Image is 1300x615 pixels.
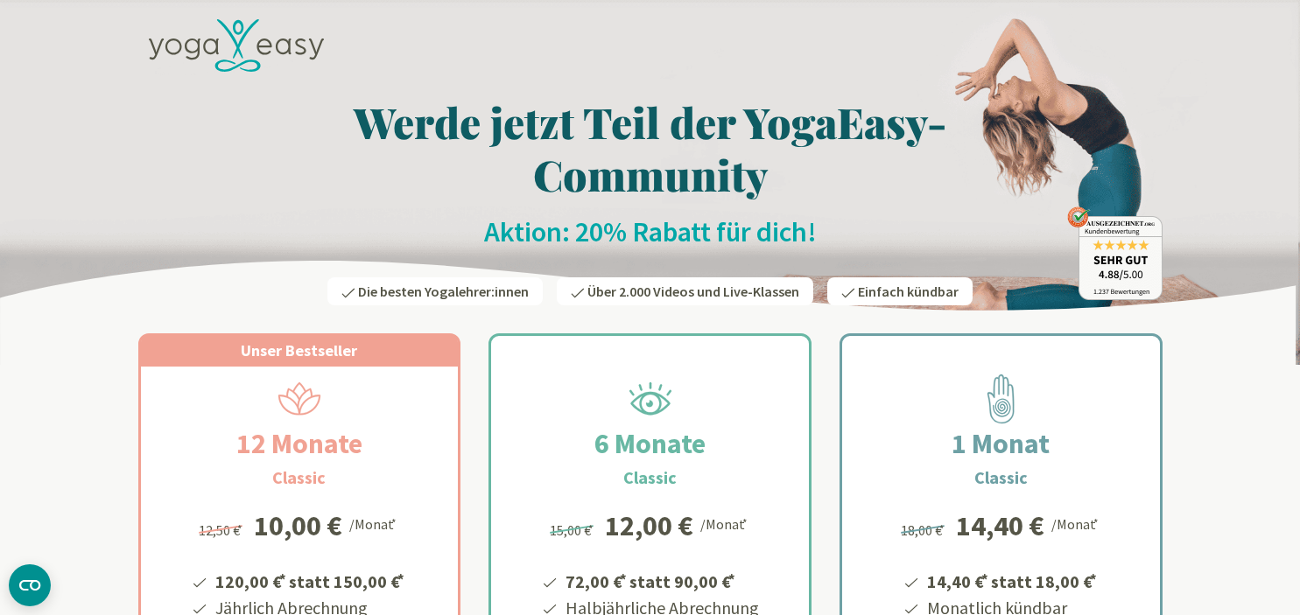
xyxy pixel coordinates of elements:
[138,95,1163,200] h1: Werde jetzt Teil der YogaEasy-Community
[924,565,1100,595] li: 14,40 € statt 18,00 €
[199,521,245,539] span: 12,50 €
[956,512,1044,540] div: 14,40 €
[213,565,407,595] li: 120,00 € statt 150,00 €
[349,512,399,535] div: /Monat
[552,423,748,465] h2: 6 Monate
[563,565,759,595] li: 72,00 € statt 90,00 €
[623,465,677,491] h3: Classic
[910,423,1092,465] h2: 1 Monat
[254,512,342,540] div: 10,00 €
[587,283,799,300] span: Über 2.000 Videos und Live-Klassen
[974,465,1028,491] h3: Classic
[241,340,357,360] span: Unser Bestseller
[138,214,1163,249] h2: Aktion: 20% Rabatt für dich!
[1067,206,1163,300] img: ausgezeichnet_badge.png
[9,564,51,606] button: CMP-Widget öffnen
[1051,512,1101,535] div: /Monat
[194,423,404,465] h2: 12 Monate
[358,283,529,300] span: Die besten Yogalehrer:innen
[550,521,596,539] span: 15,00 €
[272,465,326,491] h3: Classic
[858,283,959,300] span: Einfach kündbar
[605,512,693,540] div: 12,00 €
[700,512,750,535] div: /Monat
[901,521,947,539] span: 18,00 €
